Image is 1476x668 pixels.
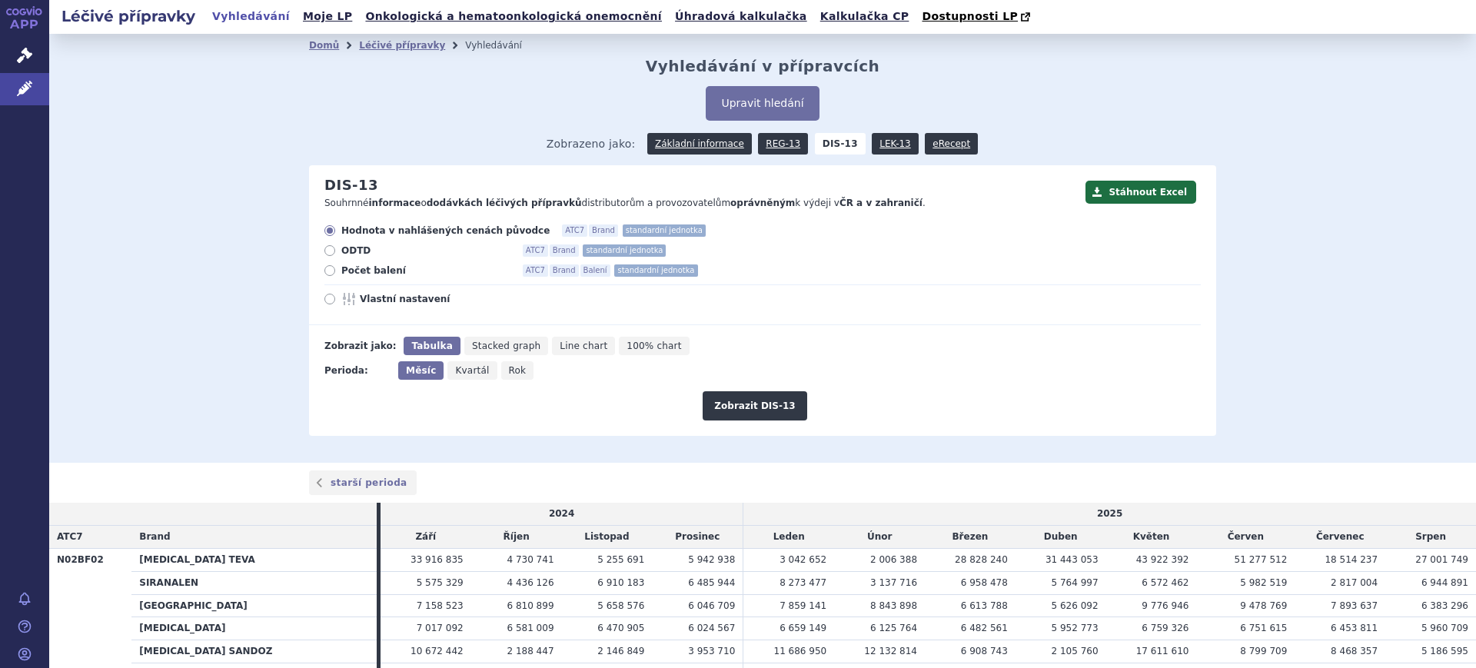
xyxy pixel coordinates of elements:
[417,577,464,588] span: 5 575 329
[1240,600,1287,611] span: 9 478 769
[1240,646,1287,656] span: 8 799 709
[597,623,644,633] span: 6 470 905
[507,600,553,611] span: 6 810 899
[780,623,826,633] span: 6 659 149
[560,341,607,351] span: Line chart
[614,264,697,277] span: standardní jednotka
[324,197,1078,210] p: Souhrnné o distributorům a provozovatelům k výdeji v .
[730,198,795,208] strong: oprávněným
[1142,623,1188,633] span: 6 759 326
[1016,526,1106,549] td: Duben
[1106,526,1197,549] td: Květen
[652,526,743,549] td: Prosinec
[341,224,550,237] span: Hodnota v nahlášených cenách původce
[309,470,417,495] a: starší perioda
[1196,526,1295,549] td: Červen
[870,577,917,588] span: 3 137 716
[523,264,548,277] span: ATC7
[1421,646,1468,656] span: 5 186 595
[834,526,925,549] td: Únor
[417,623,464,633] span: 7 017 092
[471,526,562,549] td: Říjen
[688,554,735,565] span: 5 942 938
[411,554,464,565] span: 33 916 835
[864,646,917,656] span: 12 132 814
[406,365,436,376] span: Měsíc
[597,600,644,611] span: 5 658 576
[298,6,357,27] a: Moje LP
[411,341,452,351] span: Tabulka
[780,577,826,588] span: 8 273 477
[917,6,1038,28] a: Dostupnosti LP
[870,600,917,611] span: 8 843 898
[139,531,170,542] span: Brand
[839,198,922,208] strong: ČR a v zahraničí
[872,133,918,155] a: LEK-13
[688,577,735,588] span: 6 485 944
[381,526,471,549] td: Září
[743,503,1476,525] td: 2025
[507,623,553,633] span: 6 581 009
[961,600,1008,611] span: 6 613 788
[597,646,644,656] span: 2 146 849
[1331,600,1378,611] span: 7 893 637
[1385,526,1476,549] td: Srpen
[1331,577,1378,588] span: 2 817 004
[688,623,735,633] span: 6 024 567
[324,361,391,380] div: Perioda:
[507,577,553,588] span: 4 436 126
[1421,600,1468,611] span: 6 383 296
[361,6,667,27] a: Onkologická a hematoonkologická onemocnění
[589,224,618,237] span: Brand
[417,600,464,611] span: 7 158 523
[1142,577,1188,588] span: 6 572 462
[961,646,1008,656] span: 6 908 743
[1331,623,1378,633] span: 6 453 811
[131,617,377,640] th: [MEDICAL_DATA]
[455,365,489,376] span: Kvartál
[360,293,529,305] span: Vlastní nastavení
[1235,554,1288,565] span: 51 277 512
[1052,646,1099,656] span: 2 105 760
[961,623,1008,633] span: 6 482 561
[780,554,826,565] span: 3 042 652
[550,264,579,277] span: Brand
[309,40,339,51] a: Domů
[208,6,294,27] a: Vyhledávání
[870,623,917,633] span: 6 125 764
[703,391,806,420] button: Zobrazit DIS-13
[509,365,527,376] span: Rok
[523,244,548,257] span: ATC7
[597,577,644,588] span: 6 910 183
[580,264,610,277] span: Balení
[1240,623,1287,633] span: 6 751 615
[359,40,445,51] a: Léčivé přípravky
[472,341,540,351] span: Stacked graph
[1295,526,1385,549] td: Červenec
[427,198,582,208] strong: dodávkách léčivých přípravků
[925,133,978,155] a: eRecept
[627,341,681,351] span: 100% chart
[706,86,819,121] button: Upravit hledání
[1421,577,1468,588] span: 6 944 891
[583,244,666,257] span: standardní jednotka
[922,10,1018,22] span: Dostupnosti LP
[816,6,914,27] a: Kalkulačka CP
[1052,600,1099,611] span: 5 626 092
[131,640,377,663] th: [MEDICAL_DATA] SANDOZ
[341,264,510,277] span: Počet balení
[381,503,743,525] td: 2024
[647,133,752,155] a: Základní informace
[688,646,735,656] span: 3 953 710
[955,554,1008,565] span: 28 828 240
[1421,623,1468,633] span: 5 960 709
[961,577,1008,588] span: 6 958 478
[1136,646,1189,656] span: 17 611 610
[562,526,653,549] td: Listopad
[1240,577,1287,588] span: 5 982 519
[758,133,808,155] a: REG-13
[1142,600,1188,611] span: 9 776 946
[550,244,579,257] span: Brand
[1052,577,1099,588] span: 5 764 997
[507,646,553,656] span: 2 188 447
